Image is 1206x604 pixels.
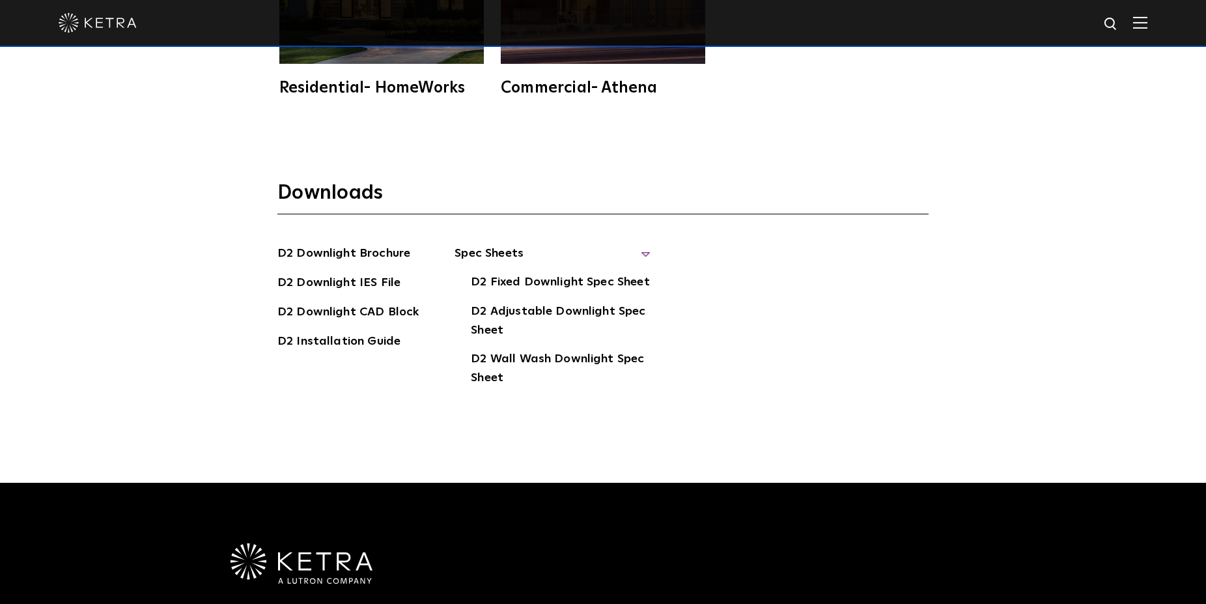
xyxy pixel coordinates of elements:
[59,13,137,33] img: ketra-logo-2019-white
[279,80,484,96] div: Residential- HomeWorks
[471,350,650,390] a: D2 Wall Wash Downlight Spec Sheet
[277,332,400,353] a: D2 Installation Guide
[277,180,929,214] h3: Downloads
[1133,16,1147,29] img: Hamburger%20Nav.svg
[471,302,650,342] a: D2 Adjustable Downlight Spec Sheet
[471,273,649,294] a: D2 Fixed Downlight Spec Sheet
[1103,16,1119,33] img: search icon
[277,274,400,295] a: D2 Downlight IES File
[277,303,419,324] a: D2 Downlight CAD Block
[277,244,410,265] a: D2 Downlight Brochure
[455,244,650,273] span: Spec Sheets
[231,543,372,584] img: Ketra-aLutronCo_White_RGB
[501,80,705,96] div: Commercial- Athena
